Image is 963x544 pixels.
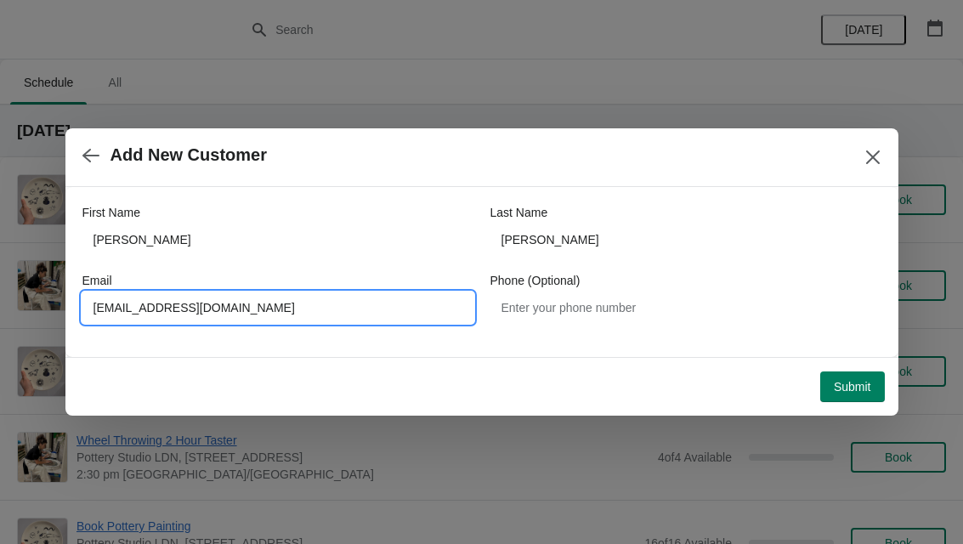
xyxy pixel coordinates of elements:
[82,292,473,323] input: Enter your email
[82,204,140,221] label: First Name
[490,272,581,289] label: Phone (Optional)
[110,145,267,165] h2: Add New Customer
[490,204,548,221] label: Last Name
[820,371,885,402] button: Submit
[82,224,473,255] input: John
[82,272,112,289] label: Email
[490,292,881,323] input: Enter your phone number
[858,142,888,173] button: Close
[490,224,881,255] input: Smith
[834,380,871,394] span: Submit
